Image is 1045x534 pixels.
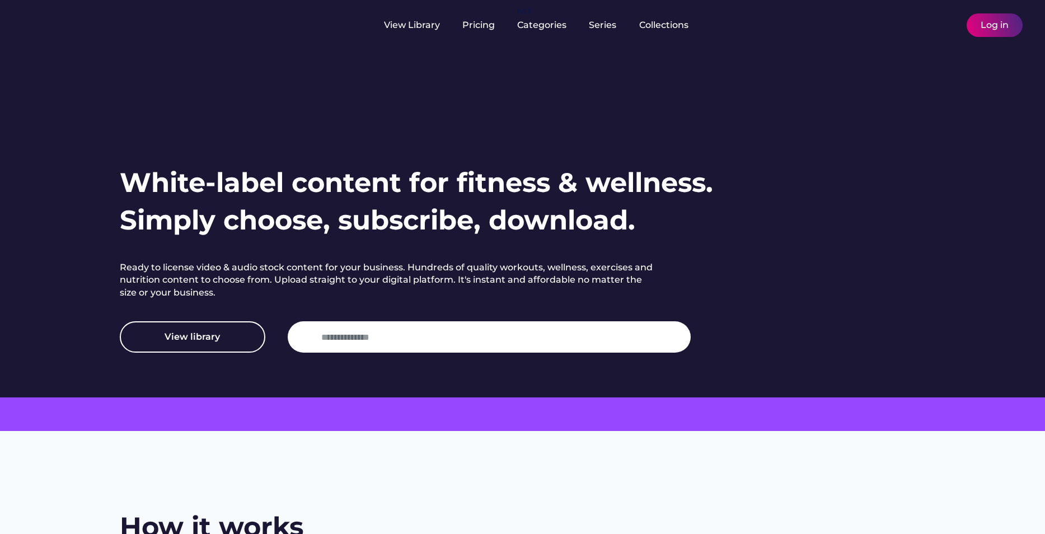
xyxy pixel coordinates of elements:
div: Pricing [462,19,495,31]
button: View library [120,321,265,353]
h2: Ready to license video & audio stock content for your business. Hundreds of quality workouts, wel... [120,261,657,299]
div: Collections [639,19,688,31]
div: Log in [981,19,1009,31]
div: Categories [517,19,566,31]
div: Series [589,19,617,31]
img: yH5BAEAAAAALAAAAAABAAEAAAIBRAA7 [923,18,936,32]
img: yH5BAEAAAAALAAAAAABAAEAAAIBRAA7 [129,18,142,32]
div: fvck [517,6,532,17]
h1: White-label content for fitness & wellness. Simply choose, subscribe, download. [120,164,713,239]
div: View Library [384,19,440,31]
img: yH5BAEAAAAALAAAAAABAAEAAAIBRAA7 [942,18,955,32]
img: yH5BAEAAAAALAAAAAABAAEAAAIBRAA7 [22,12,111,35]
img: yH5BAEAAAAALAAAAAABAAEAAAIBRAA7 [299,330,312,344]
